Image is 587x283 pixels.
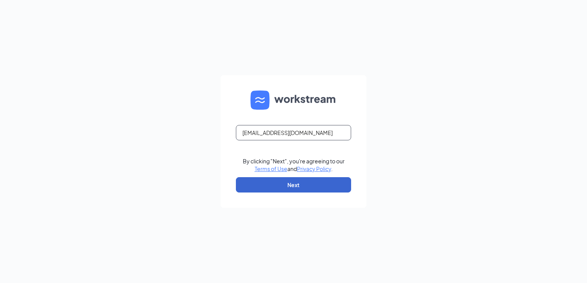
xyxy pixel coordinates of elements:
div: By clicking "Next", you're agreeing to our and . [243,157,345,173]
button: Next [236,177,351,193]
a: Privacy Policy [297,165,331,172]
input: Email [236,125,351,140]
a: Terms of Use [255,165,287,172]
img: WS logo and Workstream text [250,90,337,110]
